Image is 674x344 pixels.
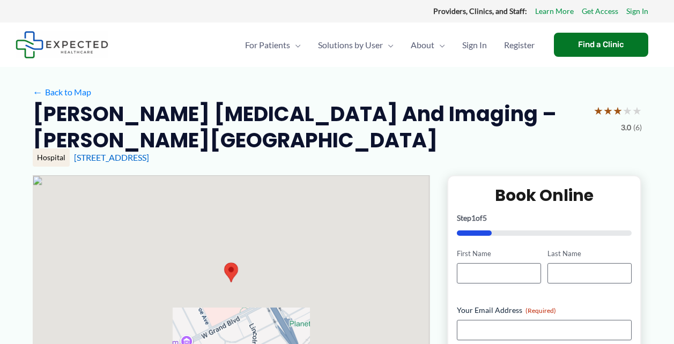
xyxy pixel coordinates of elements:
[402,26,454,64] a: AboutMenu Toggle
[236,26,309,64] a: For PatientsMenu Toggle
[495,26,543,64] a: Register
[457,249,541,259] label: First Name
[74,152,149,162] a: [STREET_ADDRESS]
[33,84,91,100] a: ←Back to Map
[626,4,648,18] a: Sign In
[454,26,495,64] a: Sign In
[632,101,642,121] span: ★
[33,101,585,154] h2: [PERSON_NAME] [MEDICAL_DATA] and Imaging – [PERSON_NAME][GEOGRAPHIC_DATA]
[603,101,613,121] span: ★
[547,249,632,259] label: Last Name
[554,33,648,57] a: Find a Clinic
[633,121,642,134] span: (6)
[433,6,527,16] strong: Providers, Clinics, and Staff:
[457,214,632,222] p: Step of
[33,148,70,167] div: Hospital
[621,121,631,134] span: 3.0
[594,101,603,121] span: ★
[483,213,487,222] span: 5
[309,26,402,64] a: Solutions by UserMenu Toggle
[318,26,383,64] span: Solutions by User
[462,26,487,64] span: Sign In
[33,87,43,97] span: ←
[582,4,618,18] a: Get Access
[383,26,394,64] span: Menu Toggle
[290,26,301,64] span: Menu Toggle
[457,185,632,206] h2: Book Online
[623,101,632,121] span: ★
[236,26,543,64] nav: Primary Site Navigation
[613,101,623,121] span: ★
[525,306,556,315] span: (Required)
[411,26,434,64] span: About
[535,4,574,18] a: Learn More
[457,305,632,316] label: Your Email Address
[504,26,535,64] span: Register
[434,26,445,64] span: Menu Toggle
[245,26,290,64] span: For Patients
[16,31,108,58] img: Expected Healthcare Logo - side, dark font, small
[471,213,476,222] span: 1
